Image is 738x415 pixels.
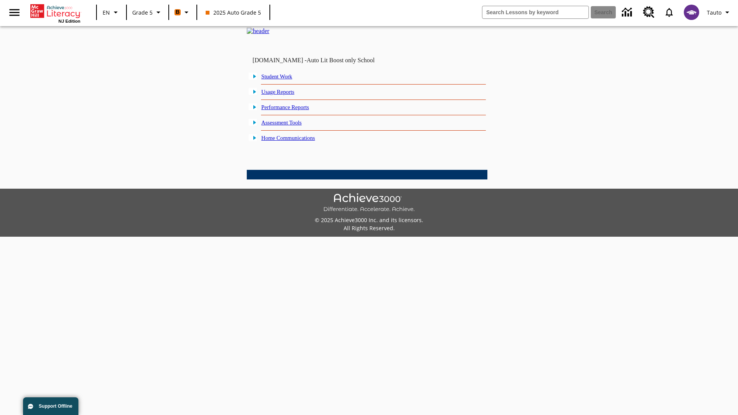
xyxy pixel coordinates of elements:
span: Grade 5 [132,8,153,17]
span: Support Offline [39,403,72,409]
a: Resource Center, Will open in new tab [638,2,659,23]
td: [DOMAIN_NAME] - [253,57,394,64]
nobr: Auto Lit Boost only School [307,57,375,63]
button: Boost Class color is orange. Change class color [171,5,194,19]
img: Achieve3000 Differentiate Accelerate Achieve [323,193,415,213]
button: Language: EN, Select a language [99,5,124,19]
img: plus.gif [249,103,257,110]
a: Performance Reports [261,104,309,110]
button: Profile/Settings [704,5,735,19]
img: plus.gif [249,134,257,141]
a: Assessment Tools [261,120,302,126]
span: Tauto [707,8,721,17]
img: plus.gif [249,73,257,80]
a: Usage Reports [261,89,294,95]
a: Data Center [617,2,638,23]
button: Grade: Grade 5, Select a grade [129,5,166,19]
img: plus.gif [249,88,257,95]
span: B [176,7,180,17]
img: avatar image [684,5,699,20]
span: EN [103,8,110,17]
button: Support Offline [23,397,78,415]
div: Home [30,3,80,23]
span: 2025 Auto Grade 5 [206,8,261,17]
a: Student Work [261,73,292,80]
a: Home Communications [261,135,315,141]
a: Notifications [659,2,679,22]
span: NJ Edition [58,19,80,23]
img: plus.gif [249,119,257,126]
input: search field [482,6,588,18]
button: Select a new avatar [679,2,704,22]
button: Open side menu [3,1,26,24]
img: header [247,28,269,35]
